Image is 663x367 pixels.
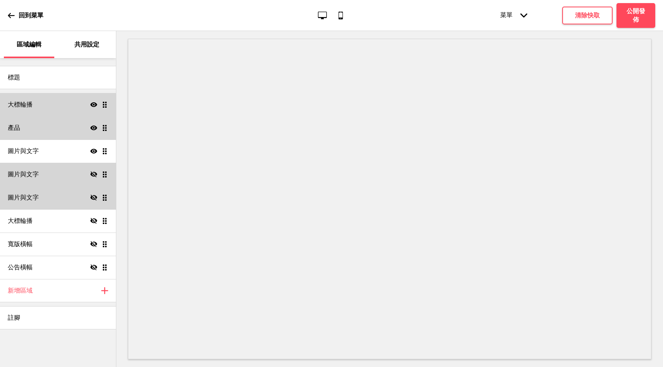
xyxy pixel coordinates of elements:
[8,286,33,295] h4: 新增區域
[8,170,39,179] h4: 圖片與文字
[8,100,33,109] h4: 大標輪播
[562,7,613,24] button: 清除快取
[8,5,43,26] a: 回到菜單
[8,217,33,225] h4: 大標輪播
[8,193,39,202] h4: 圖片與文字
[8,263,33,272] h4: 公告橫幅
[8,240,33,248] h4: 寬版橫幅
[19,11,43,20] p: 回到菜單
[8,314,20,322] h4: 註腳
[8,73,20,82] h4: 標題
[8,147,39,155] h4: 圖片與文字
[616,3,655,28] button: 公開發佈
[8,124,20,132] h4: 產品
[17,40,41,49] p: 區域編輯
[492,3,535,27] div: 菜單
[74,40,99,49] p: 共用設定
[575,11,600,20] h4: 清除快取
[624,7,647,24] h4: 公開發佈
